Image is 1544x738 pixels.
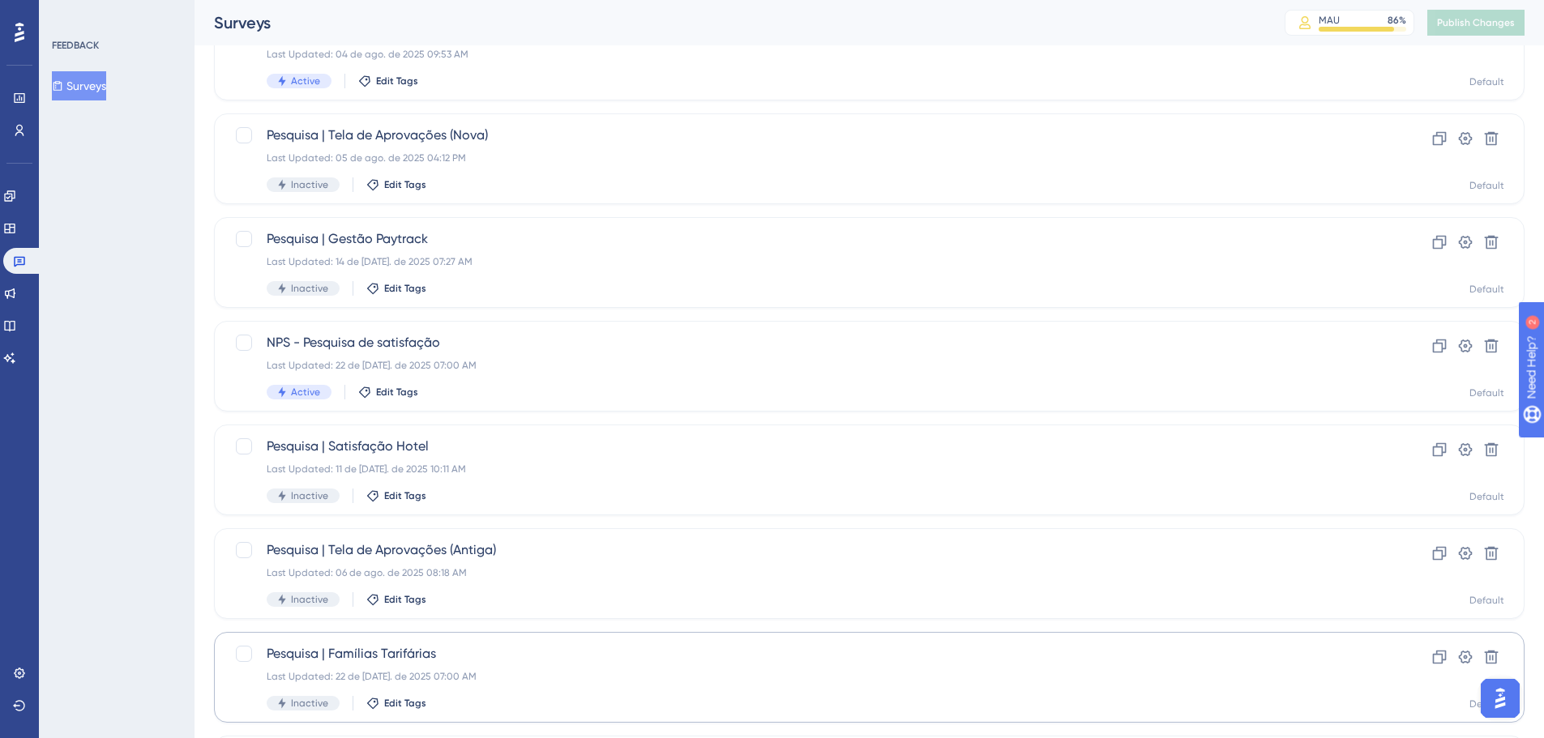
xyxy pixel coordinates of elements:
span: Edit Tags [384,282,426,295]
div: Default [1469,594,1504,607]
span: Edit Tags [384,593,426,606]
span: Inactive [291,593,328,606]
div: Last Updated: 05 de ago. de 2025 04:12 PM [267,151,1342,164]
iframe: UserGuiding AI Assistant Launcher [1476,674,1525,723]
button: Edit Tags [358,75,418,87]
span: Active [291,386,320,399]
span: Inactive [291,178,328,191]
button: Publish Changes [1427,10,1525,36]
div: Last Updated: 14 de [DATE]. de 2025 07:27 AM [267,255,1342,268]
div: Last Updated: 11 de [DATE]. de 2025 10:11 AM [267,463,1342,476]
span: Active [291,75,320,87]
span: Edit Tags [384,697,426,710]
div: Last Updated: 06 de ago. de 2025 08:18 AM [267,566,1342,579]
div: FEEDBACK [52,39,99,52]
div: Default [1469,179,1504,192]
span: Edit Tags [376,75,418,87]
button: Edit Tags [366,697,426,710]
span: Pesquisa | Tela de Aprovações (Nova) [267,126,1342,145]
span: Pesquisa | Gestão Paytrack [267,229,1342,249]
span: Need Help? [38,4,101,23]
div: Default [1469,283,1504,296]
div: 2 [113,8,118,21]
div: Last Updated: 04 de ago. de 2025 09:53 AM [267,48,1342,61]
div: Last Updated: 22 de [DATE]. de 2025 07:00 AM [267,670,1342,683]
div: Last Updated: 22 de [DATE]. de 2025 07:00 AM [267,359,1342,372]
div: Default [1469,490,1504,503]
button: Edit Tags [366,489,426,502]
span: Inactive [291,282,328,295]
span: Publish Changes [1437,16,1515,29]
div: MAU [1319,14,1340,27]
span: NPS - Pesquisa de satisfação [267,333,1342,352]
span: Pesquisa | Tela de Aprovações (Antiga) [267,540,1342,560]
span: Inactive [291,489,328,502]
span: Edit Tags [384,178,426,191]
span: Edit Tags [376,386,418,399]
button: Surveys [52,71,106,100]
div: 86 % [1388,14,1406,27]
span: Pesquisa | Famílias Tarifárias [267,644,1342,663]
button: Edit Tags [366,178,426,191]
div: Default [1469,697,1504,710]
button: Edit Tags [358,386,418,399]
button: Edit Tags [366,593,426,606]
div: Default [1469,386,1504,399]
div: Surveys [214,11,1244,34]
span: Inactive [291,697,328,710]
div: Default [1469,75,1504,88]
span: Edit Tags [384,489,426,502]
button: Edit Tags [366,282,426,295]
span: Pesquisa | Satisfação Hotel [267,437,1342,456]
